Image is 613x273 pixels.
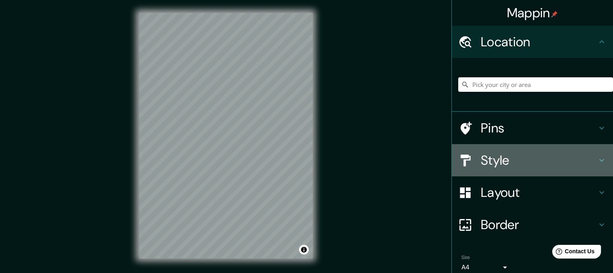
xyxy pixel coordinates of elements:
button: Toggle attribution [299,245,309,254]
div: Border [452,209,613,241]
label: Size [461,254,470,261]
div: Layout [452,176,613,209]
canvas: Map [139,13,313,259]
h4: Layout [481,184,597,201]
h4: Location [481,34,597,50]
div: Style [452,144,613,176]
div: Pins [452,112,613,144]
h4: Border [481,217,597,233]
img: pin-icon.png [551,11,558,17]
div: Location [452,26,613,58]
input: Pick your city or area [458,77,613,92]
iframe: Help widget launcher [541,242,604,264]
h4: Style [481,152,597,168]
h4: Mappin [507,5,558,21]
h4: Pins [481,120,597,136]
